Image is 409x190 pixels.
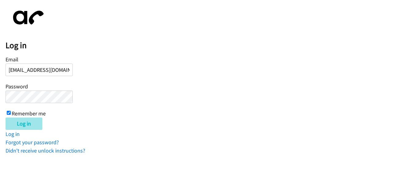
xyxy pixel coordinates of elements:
h2: Log in [6,40,409,51]
a: Log in [6,130,20,138]
label: Remember me [12,110,46,117]
img: aphone-8a226864a2ddd6a5e75d1ebefc011f4aa8f32683c2d82f3fb0802fe031f96514.svg [6,6,48,30]
a: Didn't receive unlock instructions? [6,147,85,154]
input: Log in [6,118,42,130]
a: Forgot your password? [6,139,59,146]
label: Email [6,56,18,63]
label: Password [6,83,28,90]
